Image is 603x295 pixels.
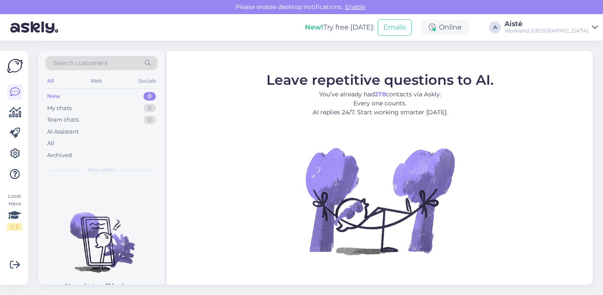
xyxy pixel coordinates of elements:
[378,19,412,36] button: Emails
[47,128,79,136] div: AI Assistant
[45,75,55,86] div: All
[305,22,374,33] div: Try free [DATE]:
[47,139,54,148] div: All
[47,116,79,124] div: Team chats
[504,21,588,27] div: Aistė
[7,58,23,74] img: Askly Logo
[47,151,72,160] div: Archived
[375,90,386,98] b: 278
[266,90,494,117] p: You’ve already had contacts via Askly. Every one counts. AI replies 24/7. Start working smarter [...
[47,104,72,113] div: My chats
[143,92,156,101] div: 0
[7,223,22,231] div: 1 / 3
[343,3,368,11] span: Enable
[266,72,494,88] span: Leave repetitive questions to AI.
[7,192,22,231] div: Look Here
[39,197,164,274] img: No chats
[143,116,156,124] div: 0
[53,59,107,68] span: Search customers
[504,27,588,34] div: Workland [GEOGRAPHIC_DATA]
[88,166,115,174] span: New chats
[143,104,156,113] div: 0
[47,92,60,101] div: New
[422,20,469,35] div: Online
[89,75,104,86] div: Web
[303,124,457,278] img: No Chat active
[137,75,158,86] div: Socials
[504,21,598,34] a: AistėWorkland [GEOGRAPHIC_DATA]
[489,21,501,33] div: A
[65,282,138,291] p: New chats will be here.
[305,23,323,31] b: New!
